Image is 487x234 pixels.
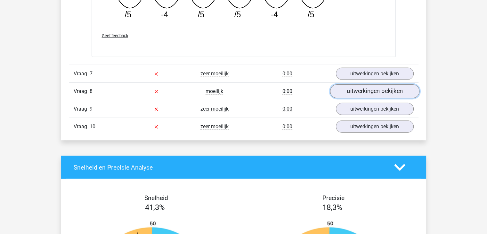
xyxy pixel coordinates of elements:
[282,106,292,112] span: 0:00
[282,123,292,130] span: 0:00
[200,106,229,112] span: zeer moeilijk
[74,194,239,202] h4: Snelheid
[125,10,131,19] tspan: /5
[74,123,90,130] span: Vraag
[74,105,90,113] span: Vraag
[282,88,292,95] span: 0:00
[330,84,419,98] a: uitwerkingen bekijken
[307,10,314,19] tspan: /5
[102,33,128,38] span: Geef feedback
[271,10,278,19] tspan: -4
[74,88,90,95] span: Vraag
[145,203,165,212] span: 41,3%
[74,164,385,171] h4: Snelheid en Precisie Analyse
[251,194,416,202] h4: Precisie
[161,10,168,19] tspan: -4
[90,106,93,112] span: 9
[200,71,229,77] span: zeer moeilijk
[198,10,204,19] tspan: /5
[234,10,241,19] tspan: /5
[90,71,93,77] span: 7
[336,103,414,115] a: uitwerkingen bekijken
[336,121,414,133] a: uitwerkingen bekijken
[282,71,292,77] span: 0:00
[90,88,93,94] span: 8
[200,123,229,130] span: zeer moeilijk
[336,68,414,80] a: uitwerkingen bekijken
[206,88,223,95] span: moeilijk
[90,123,95,130] span: 10
[74,70,90,78] span: Vraag
[322,203,342,212] span: 18,3%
